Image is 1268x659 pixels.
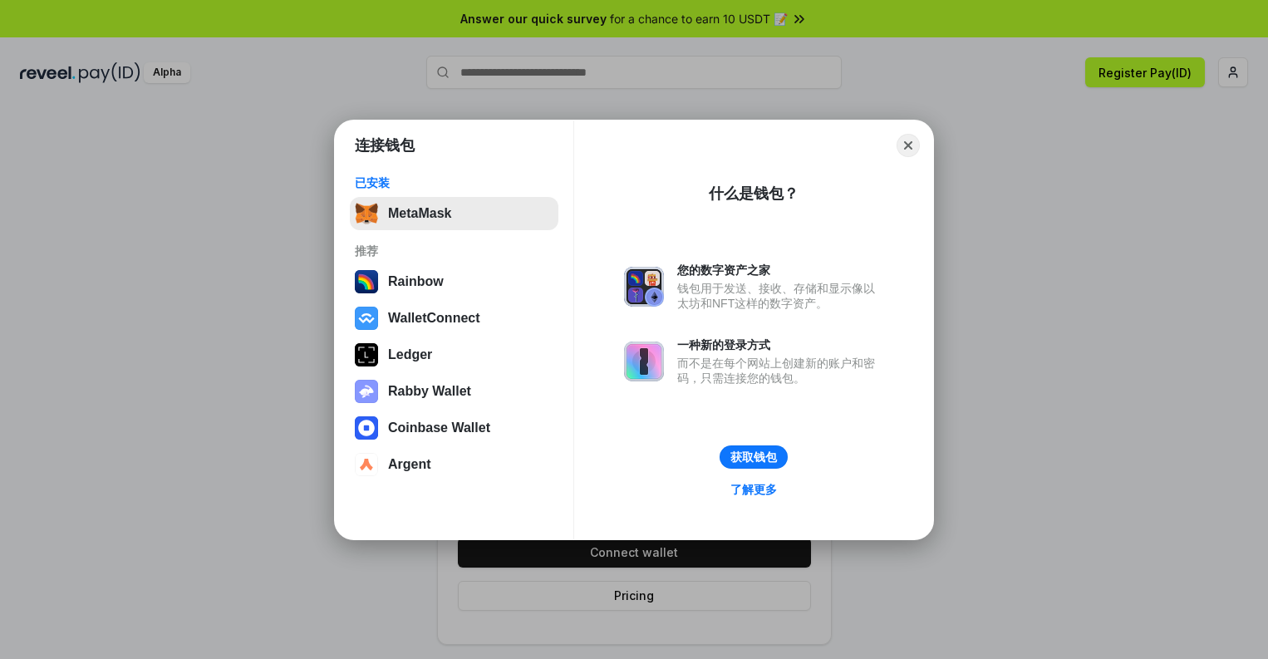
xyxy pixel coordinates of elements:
div: 一种新的登录方式 [677,337,883,352]
div: Rabby Wallet [388,384,471,399]
img: svg+xml,%3Csvg%20xmlns%3D%22http%3A%2F%2Fwww.w3.org%2F2000%2Fsvg%22%20width%3D%2228%22%20height%3... [355,343,378,366]
img: svg+xml,%3Csvg%20fill%3D%22none%22%20height%3D%2233%22%20viewBox%3D%220%200%2035%2033%22%20width%... [355,202,378,225]
div: MetaMask [388,206,451,221]
a: 了解更多 [720,479,787,500]
button: 获取钱包 [720,445,788,469]
div: 了解更多 [730,482,777,497]
button: MetaMask [350,197,558,230]
button: Coinbase Wallet [350,411,558,445]
div: Argent [388,457,431,472]
div: 而不是在每个网站上创建新的账户和密码，只需连接您的钱包。 [677,356,883,386]
img: svg+xml,%3Csvg%20width%3D%22120%22%20height%3D%22120%22%20viewBox%3D%220%200%20120%20120%22%20fil... [355,270,378,293]
img: svg+xml,%3Csvg%20width%3D%2228%22%20height%3D%2228%22%20viewBox%3D%220%200%2028%2028%22%20fill%3D... [355,416,378,440]
button: Rainbow [350,265,558,298]
div: 获取钱包 [730,450,777,465]
img: svg+xml,%3Csvg%20width%3D%2228%22%20height%3D%2228%22%20viewBox%3D%220%200%2028%2028%22%20fill%3D... [355,453,378,476]
h1: 连接钱包 [355,135,415,155]
img: svg+xml,%3Csvg%20width%3D%2228%22%20height%3D%2228%22%20viewBox%3D%220%200%2028%2028%22%20fill%3D... [355,307,378,330]
div: 已安装 [355,175,553,190]
div: 您的数字资产之家 [677,263,883,278]
button: WalletConnect [350,302,558,335]
img: svg+xml,%3Csvg%20xmlns%3D%22http%3A%2F%2Fwww.w3.org%2F2000%2Fsvg%22%20fill%3D%22none%22%20viewBox... [355,380,378,403]
div: 钱包用于发送、接收、存储和显示像以太坊和NFT这样的数字资产。 [677,281,883,311]
div: 什么是钱包？ [709,184,799,204]
div: Ledger [388,347,432,362]
button: Argent [350,448,558,481]
img: svg+xml,%3Csvg%20xmlns%3D%22http%3A%2F%2Fwww.w3.org%2F2000%2Fsvg%22%20fill%3D%22none%22%20viewBox... [624,267,664,307]
div: Rainbow [388,274,444,289]
button: Ledger [350,338,558,371]
img: svg+xml,%3Csvg%20xmlns%3D%22http%3A%2F%2Fwww.w3.org%2F2000%2Fsvg%22%20fill%3D%22none%22%20viewBox... [624,342,664,381]
div: WalletConnect [388,311,480,326]
button: Close [897,134,920,157]
div: 推荐 [355,243,553,258]
div: Coinbase Wallet [388,420,490,435]
button: Rabby Wallet [350,375,558,408]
